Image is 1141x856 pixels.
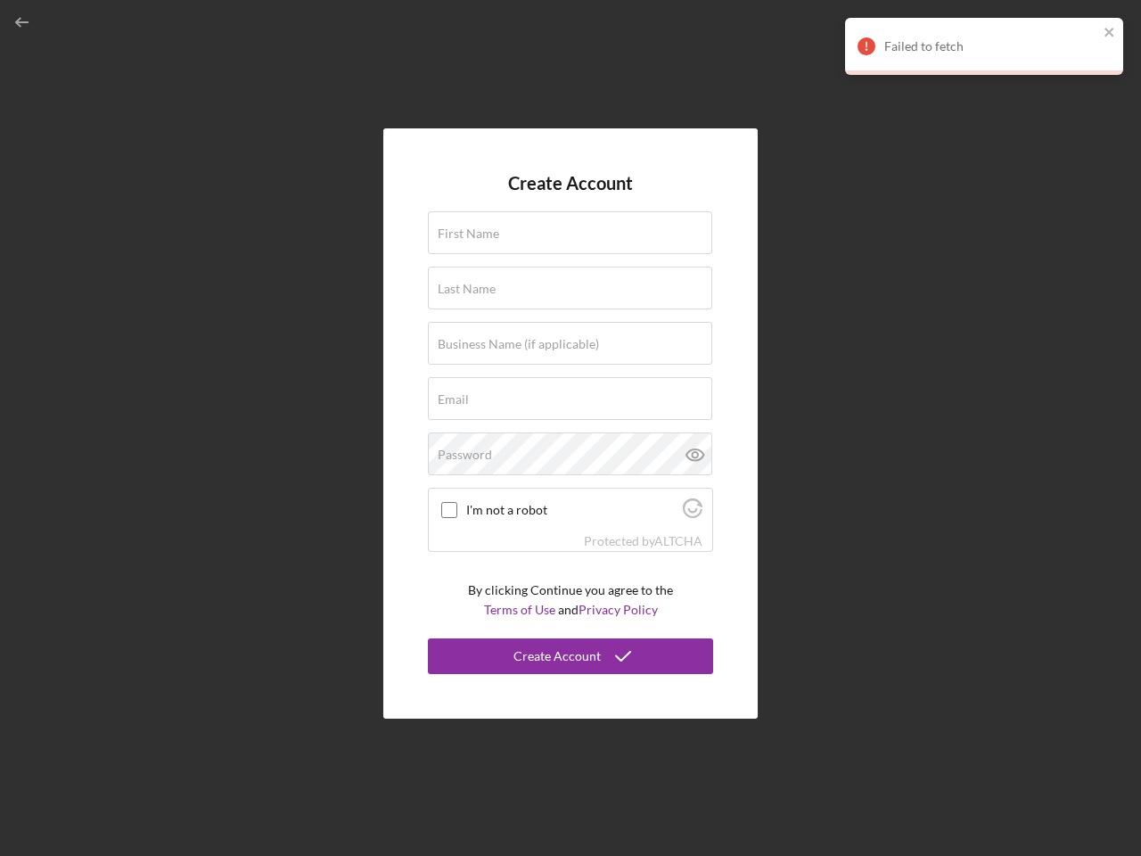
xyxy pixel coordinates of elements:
button: close [1104,25,1116,42]
div: Failed to fetch [884,39,1098,53]
a: Visit Altcha.org [683,506,702,521]
a: Terms of Use [484,602,555,617]
div: Create Account [513,638,601,674]
label: Password [438,448,492,462]
label: Business Name (if applicable) [438,337,599,351]
div: Protected by [584,534,702,548]
label: First Name [438,226,499,241]
label: Email [438,392,469,407]
button: Create Account [428,638,713,674]
p: By clicking Continue you agree to the and [468,580,673,621]
a: Privacy Policy [579,602,658,617]
h4: Create Account [508,173,633,193]
label: Last Name [438,282,496,296]
a: Visit Altcha.org [654,533,702,548]
label: I'm not a robot [466,503,677,517]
